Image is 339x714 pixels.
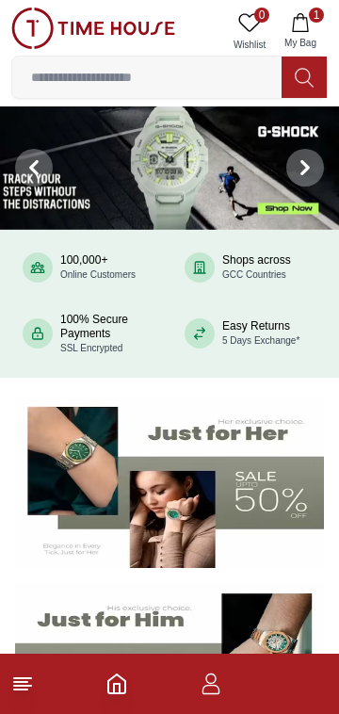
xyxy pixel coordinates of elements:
[222,335,299,346] span: 5 Days Exchange*
[273,8,328,56] button: 1My Bag
[60,269,136,280] span: Online Customers
[277,36,324,50] span: My Bag
[11,8,175,49] img: ...
[222,253,291,282] div: Shops across
[60,313,154,355] div: 100% Secure Payments
[105,673,128,695] a: Home
[309,8,324,23] span: 1
[222,269,286,280] span: GCC Countries
[15,397,324,568] img: Women's Watches Banner
[226,38,273,52] span: Wishlist
[226,8,273,56] a: 0Wishlist
[222,319,299,348] div: Easy Returns
[254,8,269,23] span: 0
[60,253,136,282] div: 100,000+
[60,343,122,353] span: SSL Encrypted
